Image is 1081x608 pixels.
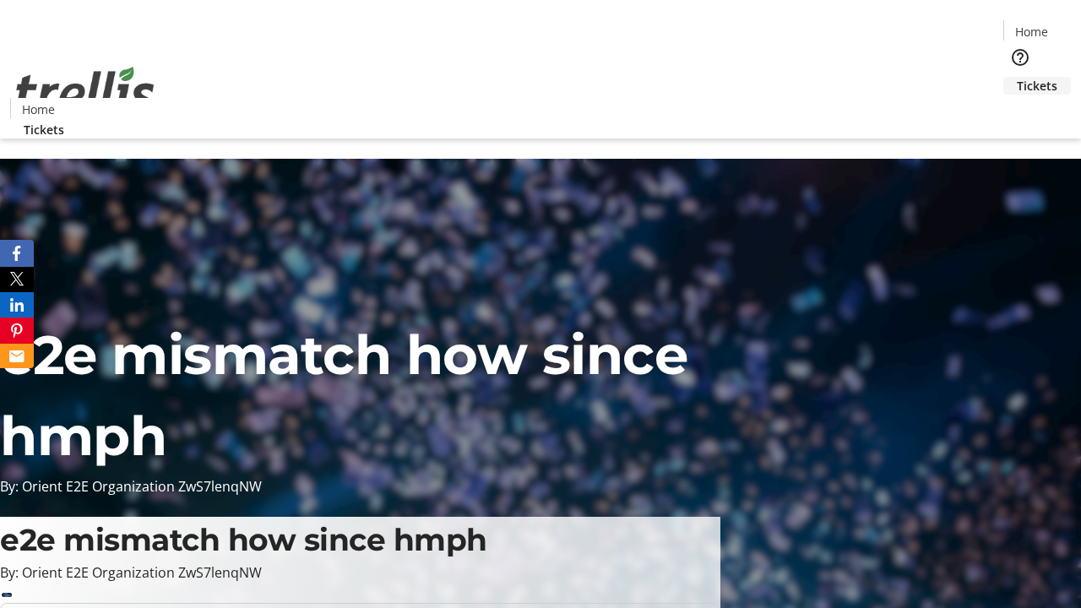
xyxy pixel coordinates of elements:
[1015,23,1048,41] span: Home
[24,121,64,138] span: Tickets
[1017,77,1057,95] span: Tickets
[22,100,55,118] span: Home
[10,48,160,133] img: Orient E2E Organization ZwS7lenqNW's Logo
[1003,41,1037,74] button: Help
[10,121,78,138] a: Tickets
[1003,95,1037,128] button: Cart
[1004,23,1058,41] a: Home
[1003,77,1071,95] a: Tickets
[11,100,65,118] a: Home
